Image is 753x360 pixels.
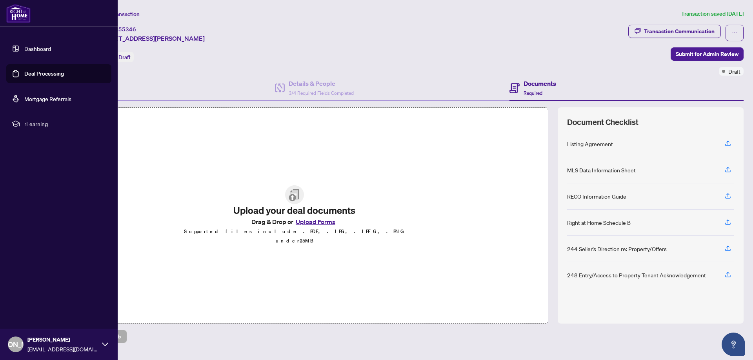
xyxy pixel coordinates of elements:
[289,90,354,96] span: 3/4 Required Fields Completed
[722,333,745,356] button: Open asap
[24,95,71,102] a: Mortgage Referrals
[97,34,205,43] span: [STREET_ADDRESS][PERSON_NAME]
[293,217,338,227] button: Upload Forms
[24,45,51,52] a: Dashboard
[567,192,626,201] div: RECO Information Guide
[24,70,64,77] a: Deal Processing
[728,67,740,76] span: Draft
[628,25,721,38] button: Transaction Communication
[184,204,406,217] h2: Upload your deal documents
[681,9,744,18] article: Transaction saved [DATE]
[6,4,31,23] img: logo
[732,30,737,36] span: ellipsis
[567,139,613,148] div: Listing Agreement
[524,90,542,96] span: Required
[251,217,338,227] span: Drag & Drop or
[289,79,354,88] h4: Details & People
[24,119,106,128] span: rLearning
[567,117,638,128] span: Document Checklist
[567,244,667,253] div: 244 Seller’s Direction re: Property/Offers
[567,166,636,174] div: MLS Data Information Sheet
[567,218,631,227] div: Right at Home Schedule B
[671,47,744,61] button: Submit for Admin Review
[285,185,304,204] img: File Upload
[27,335,98,344] span: [PERSON_NAME]
[676,48,738,60] span: Submit for Admin Review
[177,179,412,252] span: File UploadUpload your deal documentsDrag & Drop orUpload FormsSupported files include .PDF, .JPG...
[184,227,406,246] p: Supported files include .PDF, .JPG, .JPEG, .PNG under 25 MB
[27,345,98,353] span: [EMAIL_ADDRESS][DOMAIN_NAME]
[524,79,556,88] h4: Documents
[98,11,140,18] span: View Transaction
[118,54,131,61] span: Draft
[644,25,715,38] div: Transaction Communication
[567,271,706,279] div: 248 Entry/Access to Property Tenant Acknowledgement
[118,26,136,33] span: 55346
